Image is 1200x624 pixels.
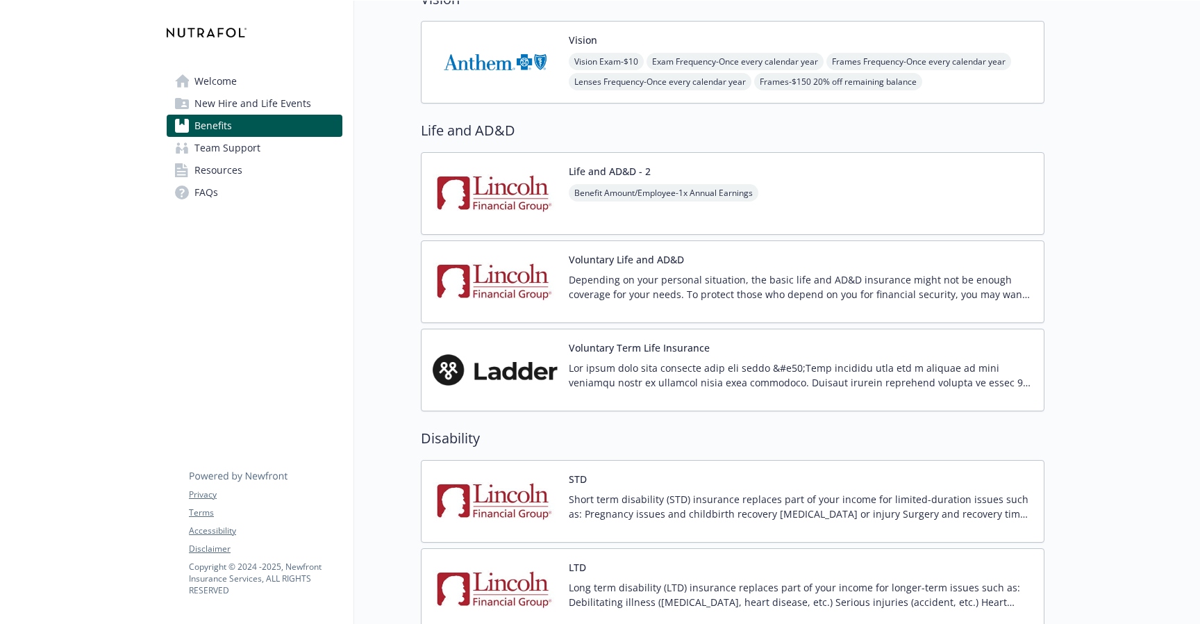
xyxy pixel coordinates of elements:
span: Benefit Amount/Employee - 1x Annual Earnings [569,184,758,202]
img: Lincoln Financial Group carrier logo [433,252,558,311]
img: Lincoln Financial Group carrier logo [433,560,558,619]
button: STD [569,472,587,486]
img: Lincoln Financial Group carrier logo [433,472,558,531]
span: Welcome [194,70,237,92]
a: Benefits [167,115,342,137]
span: Lenses Frequency - Once every calendar year [569,73,751,90]
h2: Disability [421,428,1044,449]
span: Frames Frequency - Once every calendar year [826,53,1011,70]
img: Ladder carrier logo [433,340,558,400]
span: New Hire and Life Events [194,92,311,115]
a: New Hire and Life Events [167,92,342,115]
p: Lor ipsum dolo sita consecte adip eli seddo &#e50;Temp incididu utla etd m aliquae ad mini veniam... [569,361,1033,390]
p: Short term disability (STD) insurance replaces part of your income for limited-duration issues su... [569,492,1033,521]
img: Anthem Blue Cross carrier logo [433,33,558,92]
p: Long term disability (LTD) insurance replaces part of your income for longer-term issues such as:... [569,580,1033,609]
a: FAQs [167,181,342,204]
span: Exam Frequency - Once every calendar year [647,53,824,70]
button: Voluntary Term Life Insurance [569,340,710,355]
button: Life and AD&D - 2 [569,164,651,179]
p: Copyright © 2024 - 2025 , Newfront Insurance Services, ALL RIGHTS RESERVED [189,561,342,596]
a: Accessibility [189,525,342,537]
a: Resources [167,159,342,181]
span: Vision Exam - $10 [569,53,644,70]
span: Benefits [194,115,232,137]
a: Terms [189,507,342,519]
span: Team Support [194,137,260,159]
h2: Life and AD&D [421,120,1044,141]
a: Welcome [167,70,342,92]
button: Voluntary Life and AD&D [569,252,684,267]
p: Depending on your personal situation, the basic life and AD&D insurance might not be enough cover... [569,272,1033,302]
a: Privacy [189,488,342,501]
span: FAQs [194,181,218,204]
a: Disclaimer [189,543,342,555]
a: Team Support [167,137,342,159]
button: Vision [569,33,597,47]
img: Lincoln Financial Group carrier logo [433,164,558,223]
span: Frames - $150 20% off remaining balance [754,73,922,90]
span: Resources [194,159,242,181]
button: LTD [569,560,586,575]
